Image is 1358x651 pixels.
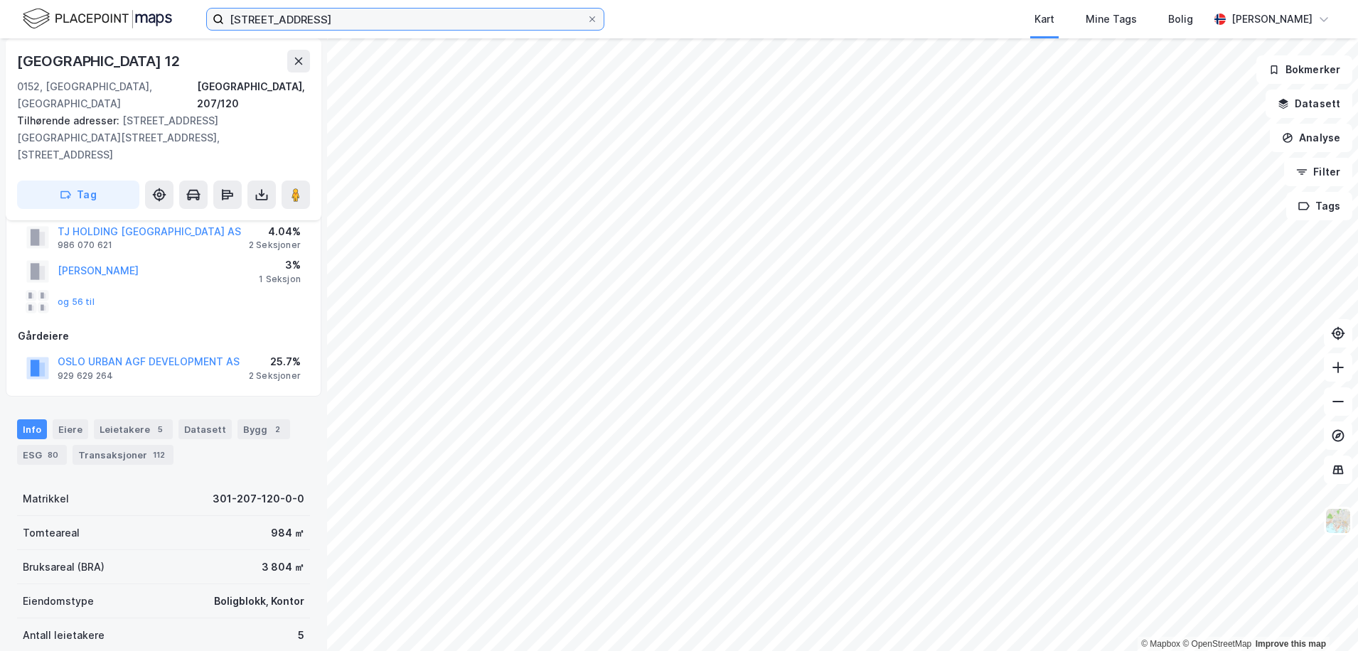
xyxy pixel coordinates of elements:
div: Boligblokk, Kontor [214,593,304,610]
div: Eiere [53,419,88,439]
button: Tags [1286,192,1352,220]
div: 0152, [GEOGRAPHIC_DATA], [GEOGRAPHIC_DATA] [17,78,197,112]
div: Info [17,419,47,439]
a: Improve this map [1256,639,1326,649]
div: 1 Seksjon [259,274,301,285]
div: [STREET_ADDRESS][GEOGRAPHIC_DATA][STREET_ADDRESS], [STREET_ADDRESS] [17,112,299,163]
div: Bygg [237,419,290,439]
div: 3% [259,257,301,274]
div: 4.04% [249,223,301,240]
div: 2 [270,422,284,436]
div: ESG [17,445,67,465]
a: OpenStreetMap [1182,639,1251,649]
div: [GEOGRAPHIC_DATA], 207/120 [197,78,310,112]
div: 301-207-120-0-0 [213,490,304,507]
div: Datasett [178,419,232,439]
div: Bolig [1168,11,1193,28]
button: Filter [1284,158,1352,186]
div: 3 804 ㎡ [262,559,304,576]
div: Bruksareal (BRA) [23,559,105,576]
div: Antall leietakere [23,627,105,644]
div: Mine Tags [1086,11,1137,28]
div: 984 ㎡ [271,524,304,542]
div: 929 629 264 [58,370,113,382]
div: Leietakere [94,419,173,439]
a: Mapbox [1141,639,1180,649]
div: 112 [150,448,168,462]
input: Søk på adresse, matrikkel, gårdeiere, leietakere eller personer [224,9,587,30]
div: 5 [153,422,167,436]
div: Tomteareal [23,524,80,542]
iframe: Chat Widget [1287,583,1358,651]
div: 25.7% [249,353,301,370]
div: [GEOGRAPHIC_DATA] 12 [17,50,183,72]
div: Eiendomstype [23,593,94,610]
img: Z [1325,507,1352,534]
div: Gårdeiere [18,328,309,345]
div: 2 Seksjoner [249,240,301,251]
span: Tilhørende adresser: [17,114,122,127]
button: Tag [17,181,139,209]
img: logo.f888ab2527a4732fd821a326f86c7f29.svg [23,6,172,31]
div: Transaksjoner [73,445,173,465]
div: 986 070 621 [58,240,112,251]
div: 80 [45,448,61,462]
button: Datasett [1266,90,1352,118]
div: Kart [1034,11,1054,28]
button: Bokmerker [1256,55,1352,84]
div: [PERSON_NAME] [1231,11,1312,28]
button: Analyse [1270,124,1352,152]
div: 5 [298,627,304,644]
div: 2 Seksjoner [249,370,301,382]
div: Matrikkel [23,490,69,507]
